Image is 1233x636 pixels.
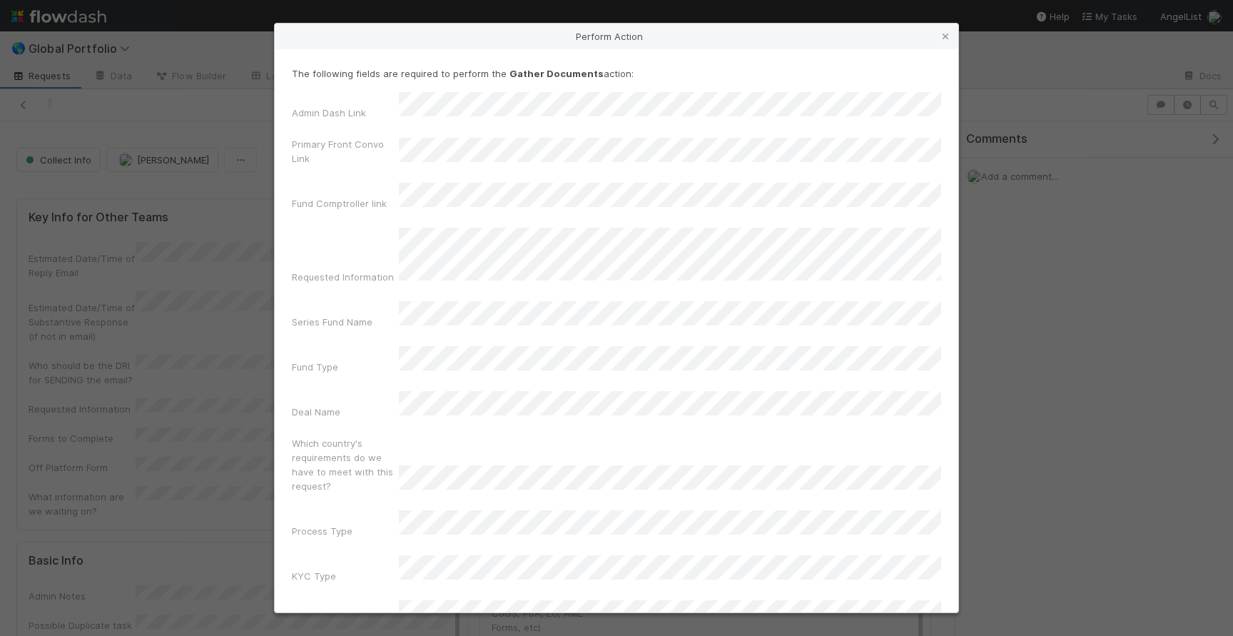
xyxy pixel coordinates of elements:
strong: Gather Documents [509,68,604,79]
label: Requested Information [292,270,394,284]
label: Series Fund Name [292,315,372,329]
label: Admin Dash Link [292,106,366,120]
label: Fund Type [292,360,338,374]
label: KYC Type [292,569,336,583]
p: The following fields are required to perform the action: [292,66,941,81]
label: Primary Front Convo Link [292,137,399,166]
div: Perform Action [275,24,958,49]
label: Deal Name [292,405,340,419]
label: Which country's requirements do we have to meet with this request? [292,436,399,493]
label: Process Type [292,524,352,538]
label: Fund Comptroller link [292,196,387,211]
